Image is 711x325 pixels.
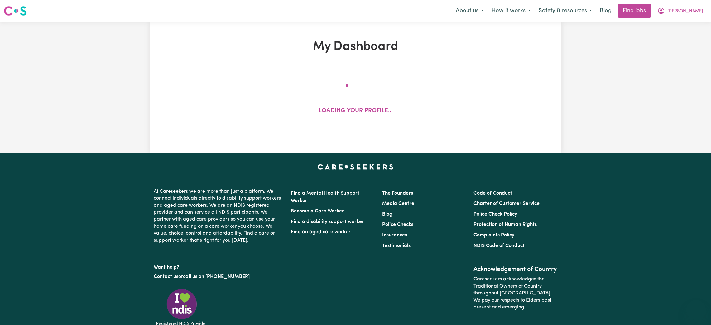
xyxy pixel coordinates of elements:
iframe: Button to launch messaging window, conversation in progress [686,300,706,320]
a: NDIS Code of Conduct [473,243,525,248]
h2: Acknowledgement of Country [473,266,557,273]
p: Loading your profile... [319,107,393,116]
a: Contact us [154,274,178,279]
span: [PERSON_NAME] [667,8,703,15]
button: About us [452,4,488,17]
button: My Account [653,4,707,17]
a: Police Check Policy [473,212,517,217]
a: Media Centre [382,201,414,206]
a: Find a Mental Health Support Worker [291,191,359,203]
a: Insurances [382,233,407,238]
a: call us on [PHONE_NUMBER] [183,274,250,279]
p: At Careseekers we are more than just a platform. We connect individuals directly to disability su... [154,186,283,246]
h1: My Dashboard [222,39,489,54]
a: Become a Care Worker [291,209,344,214]
a: Find an aged care worker [291,230,351,235]
a: Find a disability support worker [291,219,364,224]
a: Find jobs [618,4,651,18]
a: The Founders [382,191,413,196]
p: Want help? [154,261,283,271]
a: Code of Conduct [473,191,512,196]
button: Safety & resources [535,4,596,17]
p: or [154,271,283,283]
a: Charter of Customer Service [473,201,540,206]
img: Careseekers logo [4,5,27,17]
a: Police Checks [382,222,413,227]
a: Blog [382,212,392,217]
a: Blog [596,4,615,18]
a: Protection of Human Rights [473,222,537,227]
a: Complaints Policy [473,233,514,238]
a: Careseekers logo [4,4,27,18]
a: Testimonials [382,243,411,248]
a: Careseekers home page [318,164,393,169]
p: Careseekers acknowledges the Traditional Owners of Country throughout [GEOGRAPHIC_DATA]. We pay o... [473,273,557,313]
button: How it works [488,4,535,17]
